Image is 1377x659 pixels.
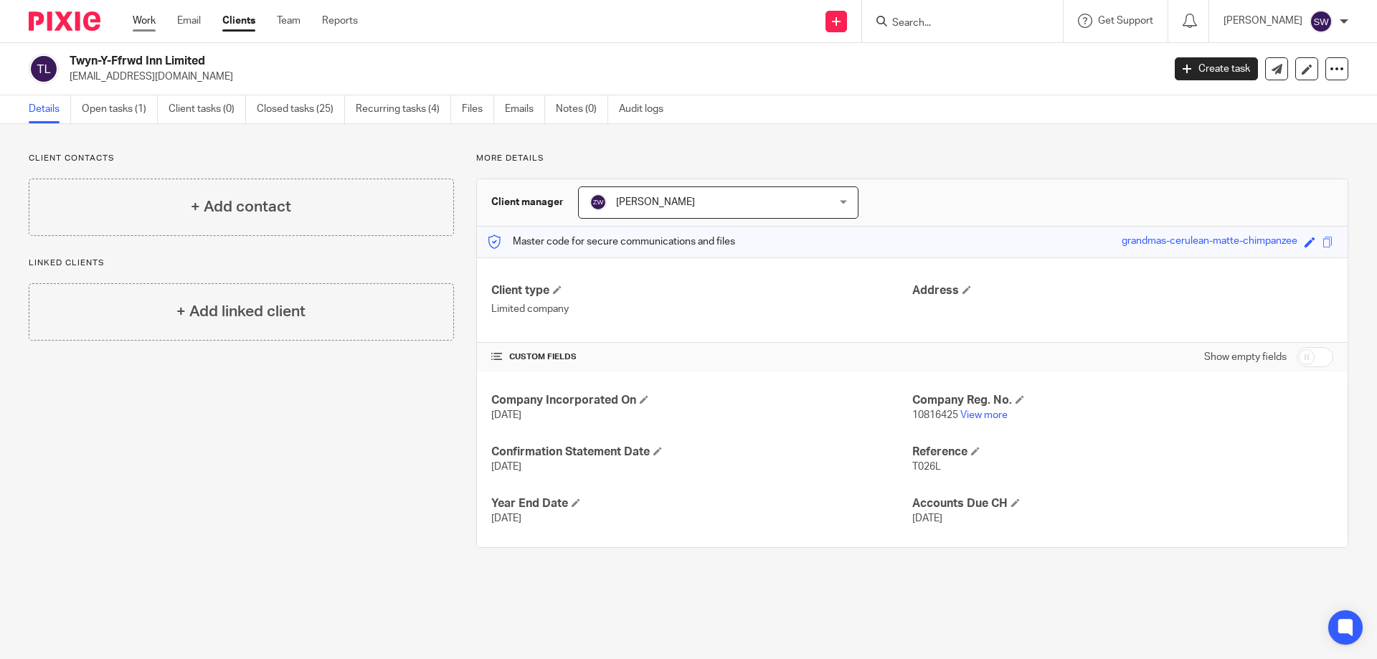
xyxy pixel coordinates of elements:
[556,95,608,123] a: Notes (0)
[891,17,1020,30] input: Search
[491,410,521,420] span: [DATE]
[29,54,59,84] img: svg%3E
[619,95,674,123] a: Audit logs
[491,513,521,523] span: [DATE]
[177,14,201,28] a: Email
[505,95,545,123] a: Emails
[912,513,942,523] span: [DATE]
[912,393,1333,408] h4: Company Reg. No.
[29,11,100,31] img: Pixie
[476,153,1348,164] p: More details
[616,197,695,207] span: [PERSON_NAME]
[70,54,937,69] h2: Twyn-Y-Ffrwd Inn Limited
[169,95,246,123] a: Client tasks (0)
[1175,57,1258,80] a: Create task
[912,462,941,472] span: T026L
[191,196,291,218] h4: + Add contact
[70,70,1153,84] p: [EMAIL_ADDRESS][DOMAIN_NAME]
[29,95,71,123] a: Details
[960,410,1008,420] a: View more
[491,283,912,298] h4: Client type
[912,410,958,420] span: 10816425
[1204,350,1287,364] label: Show empty fields
[912,445,1333,460] h4: Reference
[1098,16,1153,26] span: Get Support
[912,496,1333,511] h4: Accounts Due CH
[29,153,454,164] p: Client contacts
[912,283,1333,298] h4: Address
[491,393,912,408] h4: Company Incorporated On
[491,351,912,363] h4: CUSTOM FIELDS
[462,95,494,123] a: Files
[1122,234,1297,250] div: grandmas-cerulean-matte-chimpanzee
[1310,10,1333,33] img: svg%3E
[133,14,156,28] a: Work
[356,95,451,123] a: Recurring tasks (4)
[1224,14,1302,28] p: [PERSON_NAME]
[491,496,912,511] h4: Year End Date
[322,14,358,28] a: Reports
[590,194,607,211] img: svg%3E
[491,445,912,460] h4: Confirmation Statement Date
[257,95,345,123] a: Closed tasks (25)
[277,14,301,28] a: Team
[491,195,564,209] h3: Client manager
[222,14,255,28] a: Clients
[491,462,521,472] span: [DATE]
[491,302,912,316] p: Limited company
[82,95,158,123] a: Open tasks (1)
[488,234,735,249] p: Master code for secure communications and files
[176,300,306,323] h4: + Add linked client
[29,257,454,269] p: Linked clients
